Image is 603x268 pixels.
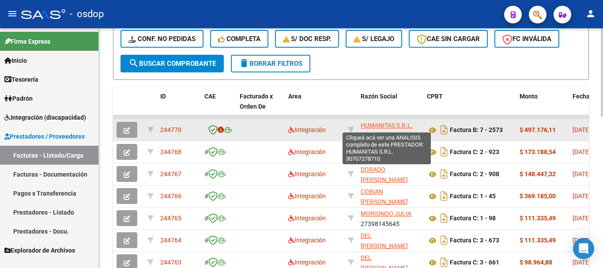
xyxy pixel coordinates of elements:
datatable-header-cell: Facturado x Orden De [236,87,285,126]
i: Descargar documento [438,145,450,159]
span: DEL [PERSON_NAME] [361,232,408,249]
span: 244766 [160,193,181,200]
span: Firma Express [4,37,50,46]
div: 23204793514 [361,143,420,161]
span: [DATE] [573,170,591,177]
span: DORADO [PERSON_NAME] [361,144,408,161]
span: Integración [288,126,326,133]
i: Descargar documento [438,123,450,137]
i: Descargar documento [438,211,450,225]
span: [DATE] [573,215,591,222]
span: CAE [204,93,216,100]
div: 27428448060 [361,187,420,205]
strong: Factura B: 7 - 2573 [450,127,503,134]
span: 244764 [160,237,181,244]
span: S/ Doc Resp. [283,35,332,43]
button: Borrar Filtros [231,55,310,72]
span: [DATE] [573,193,591,200]
strong: $ 111.335,49 [520,237,556,244]
span: Integración [288,193,326,200]
strong: $ 111.335,49 [520,215,556,222]
mat-icon: menu [7,8,18,19]
datatable-header-cell: ID [157,87,201,126]
span: 244768 [160,148,181,155]
span: Integración [288,215,326,222]
span: 244765 [160,215,181,222]
div: Open Intercom Messenger [573,238,594,259]
datatable-header-cell: CPBT [423,87,516,126]
mat-icon: delete [239,58,249,68]
span: Facturado x Orden De [240,93,273,110]
datatable-header-cell: Razón Social [357,87,423,126]
span: 244763 [160,259,181,266]
span: Prestadores / Proveedores [4,132,85,141]
i: Descargar documento [438,167,450,181]
span: Area [288,93,301,100]
strong: Factura C: 3 - 661 [450,259,499,266]
button: S/ Doc Resp. [275,30,339,48]
span: ID [160,93,166,100]
span: COBIAN [PERSON_NAME] [361,188,408,205]
span: Integración [288,170,326,177]
datatable-header-cell: Area [285,87,344,126]
span: CPBT [427,93,443,100]
span: [DATE] [573,148,591,155]
span: [DATE] [573,126,591,133]
div: 27398145645 [361,209,420,227]
span: Integración (discapacidad) [4,113,86,122]
span: [DATE] [573,237,591,244]
div: 23204793514 [361,165,420,183]
span: FC Inválida [502,35,551,43]
mat-icon: person [585,8,596,19]
span: Integración [288,259,326,266]
span: Conf. no pedidas [128,35,196,43]
span: Integración [288,237,326,244]
span: MORIONDO JULIA [361,210,411,217]
span: Explorador de Archivos [4,245,75,255]
div: 30707278710 [361,121,420,139]
strong: Factura C: 1 - 98 [450,215,496,222]
span: 244767 [160,170,181,177]
mat-icon: search [128,58,139,68]
span: Integración [288,148,326,155]
strong: $ 369.185,00 [520,193,556,200]
strong: $ 497.176,11 [520,126,556,133]
strong: Factura C: 3 - 673 [450,237,499,244]
span: S/ legajo [354,35,394,43]
span: Tesorería [4,75,38,84]
span: [DATE] [573,259,591,266]
button: S/ legajo [346,30,402,48]
button: Completa [210,30,268,48]
button: Buscar Comprobante [121,55,224,72]
strong: Factura C: 1 - 45 [450,193,496,200]
span: Buscar Comprobante [128,60,216,68]
span: - osdop [70,4,104,24]
strong: Factura C: 2 - 908 [450,171,499,178]
strong: $ 173.188,54 [520,148,556,155]
span: CAE SIN CARGAR [417,35,480,43]
span: Inicio [4,56,27,65]
span: Razón Social [361,93,397,100]
span: Completa [218,35,260,43]
span: DORADO [PERSON_NAME] [361,166,408,183]
span: Borrar Filtros [239,60,302,68]
button: CAE SIN CARGAR [409,30,488,48]
span: 244770 [160,126,181,133]
strong: Factura C: 2 - 923 [450,149,499,156]
strong: $ 98.964,88 [520,259,552,266]
span: Monto [520,93,538,100]
datatable-header-cell: Monto [516,87,569,126]
span: HUMANITAS S.R.L. [361,122,413,129]
strong: $ 148.447,32 [520,170,556,177]
i: Descargar documento [438,233,450,247]
button: FC Inválida [494,30,559,48]
span: Padrón [4,94,33,103]
button: Conf. no pedidas [121,30,204,48]
datatable-header-cell: CAE [201,87,236,126]
i: Descargar documento [438,189,450,203]
div: 27265032414 [361,231,420,249]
